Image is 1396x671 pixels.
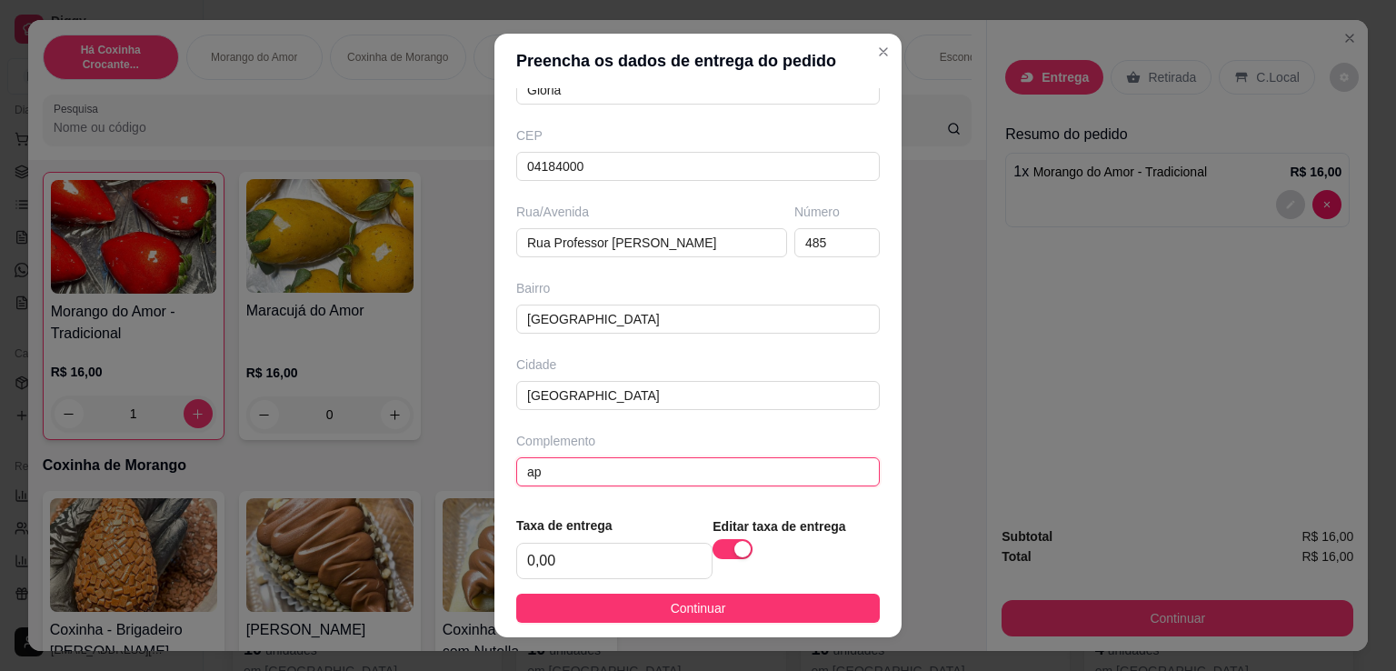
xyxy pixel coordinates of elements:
[516,228,787,257] input: Ex.: Rua Oscar Freire
[516,279,880,297] div: Bairro
[869,37,898,66] button: Close
[794,203,880,221] div: Número
[516,152,880,181] input: Ex.: 00000-000
[516,381,880,410] input: Ex.: Santo André
[516,594,880,623] button: Continuar
[494,34,902,88] header: Preencha os dados de entrega do pedido
[516,126,880,145] div: CEP
[516,305,880,334] input: Ex.: Bairro Jardim
[713,519,845,534] strong: Editar taxa de entrega
[516,203,787,221] div: Rua/Avenida
[516,457,880,486] input: ex: próximo ao posto de gasolina
[516,75,880,105] input: Ex.: João da Silva
[516,356,880,374] div: Cidade
[671,598,726,618] span: Continuar
[794,228,880,257] input: Ex.: 44
[516,518,613,533] strong: Taxa de entrega
[516,432,880,450] div: Complemento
